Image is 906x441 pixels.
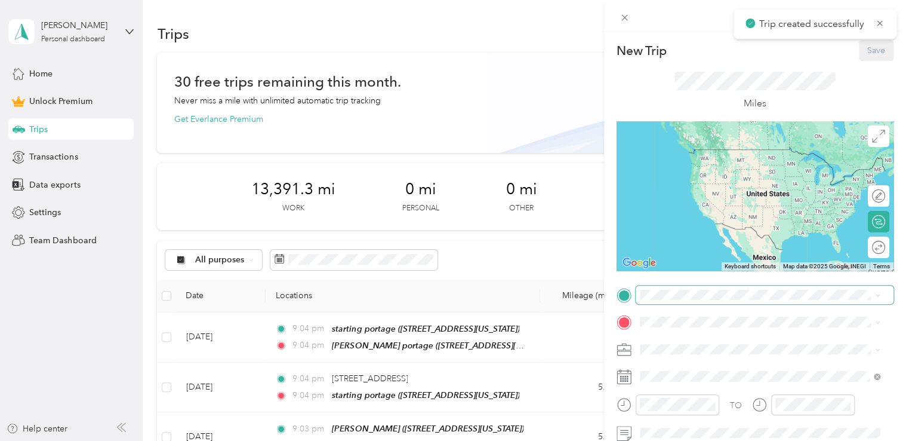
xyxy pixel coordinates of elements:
p: Trip created successfully [759,17,867,32]
iframe: Everlance-gr Chat Button Frame [839,374,906,441]
a: Open this area in Google Maps (opens a new window) [620,255,659,271]
button: Keyboard shortcuts [725,262,776,271]
p: Miles [744,96,766,111]
img: Google [620,255,659,271]
span: Map data ©2025 Google, INEGI [783,263,866,269]
p: New Trip [617,42,667,59]
div: TO [730,399,742,412]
